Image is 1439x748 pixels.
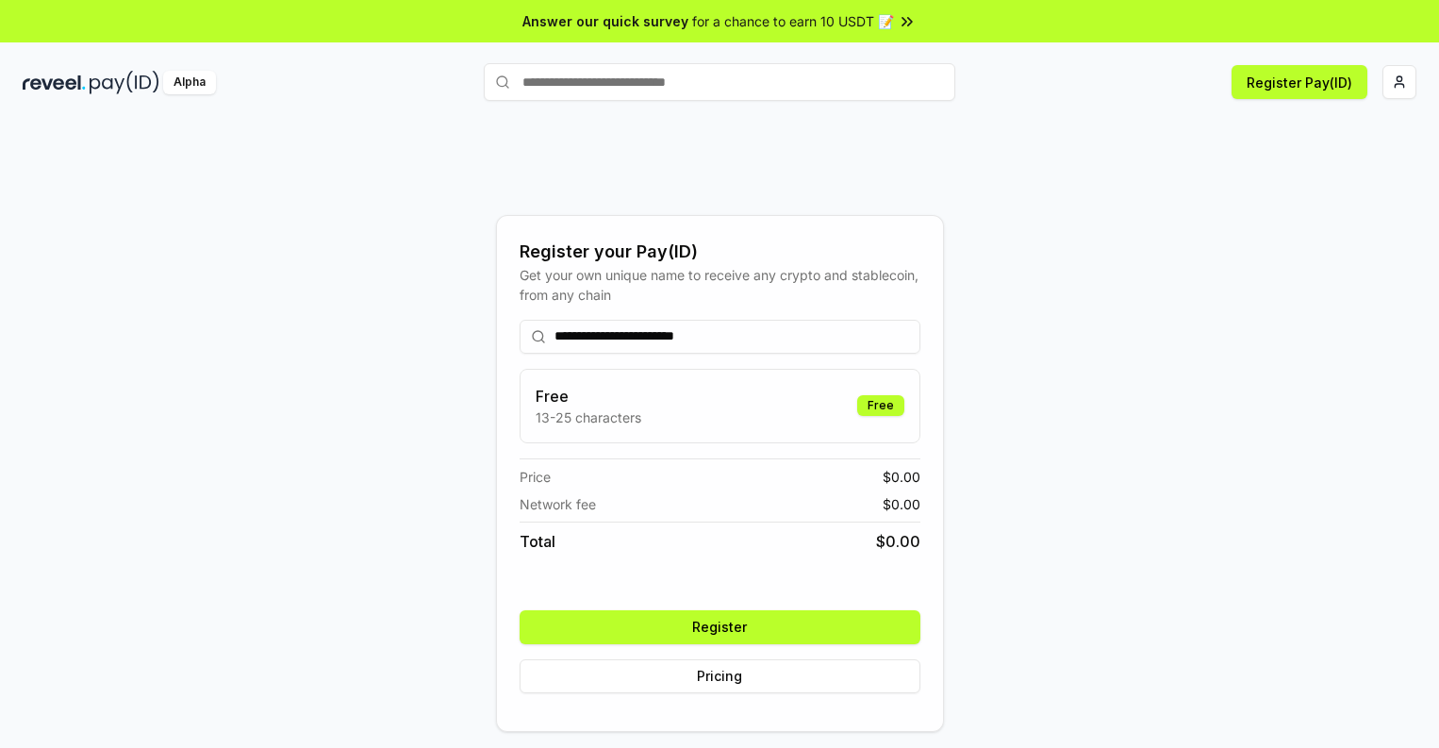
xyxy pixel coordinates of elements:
[520,610,920,644] button: Register
[520,659,920,693] button: Pricing
[90,71,159,94] img: pay_id
[522,11,688,31] span: Answer our quick survey
[520,494,596,514] span: Network fee
[520,530,555,553] span: Total
[876,530,920,553] span: $ 0.00
[883,494,920,514] span: $ 0.00
[692,11,894,31] span: for a chance to earn 10 USDT 📝
[536,407,641,427] p: 13-25 characters
[536,385,641,407] h3: Free
[1232,65,1367,99] button: Register Pay(ID)
[163,71,216,94] div: Alpha
[520,239,920,265] div: Register your Pay(ID)
[23,71,86,94] img: reveel_dark
[883,467,920,487] span: $ 0.00
[520,467,551,487] span: Price
[520,265,920,305] div: Get your own unique name to receive any crypto and stablecoin, from any chain
[857,395,904,416] div: Free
